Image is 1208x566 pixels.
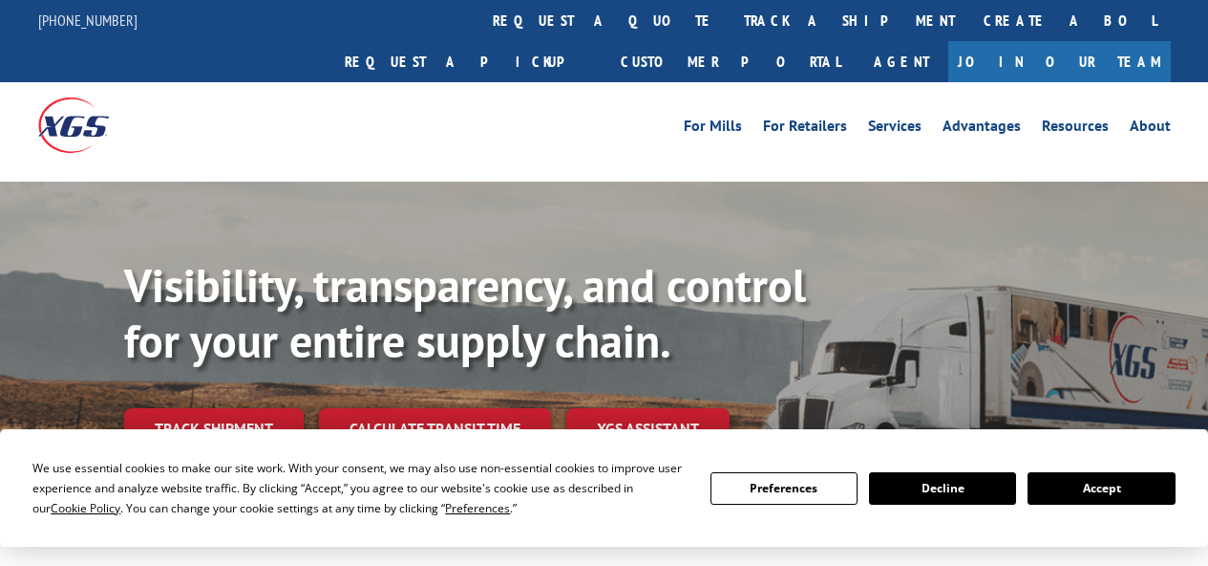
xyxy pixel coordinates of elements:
[51,500,120,516] span: Cookie Policy
[319,408,551,449] a: Calculate transit time
[710,472,858,505] button: Preferences
[948,41,1171,82] a: Join Our Team
[1028,472,1175,505] button: Accept
[566,408,730,449] a: XGS ASSISTANT
[445,500,510,516] span: Preferences
[855,41,948,82] a: Agent
[1042,119,1109,140] a: Resources
[1130,119,1171,140] a: About
[330,41,606,82] a: Request a pickup
[868,119,922,140] a: Services
[763,119,847,140] a: For Retailers
[124,408,304,448] a: Track shipment
[32,458,687,518] div: We use essential cookies to make our site work. With your consent, we may also use non-essential ...
[684,119,742,140] a: For Mills
[124,255,806,370] b: Visibility, transparency, and control for your entire supply chain.
[943,119,1021,140] a: Advantages
[606,41,855,82] a: Customer Portal
[38,11,138,30] a: [PHONE_NUMBER]
[869,472,1016,505] button: Decline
